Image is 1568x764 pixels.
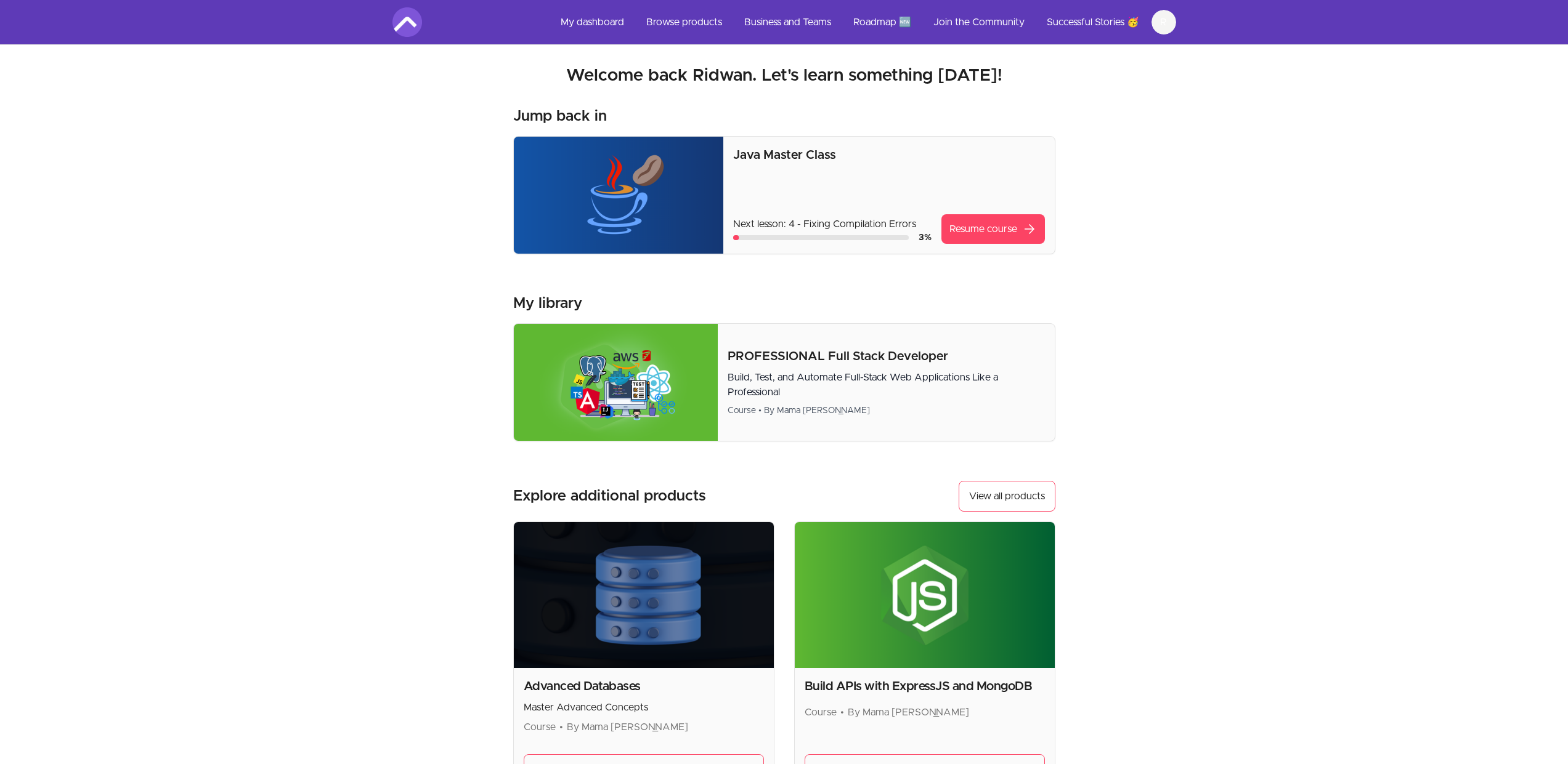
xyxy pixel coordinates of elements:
[728,370,1044,400] p: Build, Test, and Automate Full-Stack Web Applications Like a Professional
[392,65,1176,87] h2: Welcome back Ridwan. Let's learn something [DATE]!
[733,235,908,240] div: Course progress
[392,7,422,37] img: Amigoscode logo
[513,107,607,126] h3: Jump back in
[959,481,1055,512] a: View all products
[636,7,732,37] a: Browse products
[919,233,932,242] span: 3 %
[524,678,764,695] h2: Advanced Databases
[941,214,1045,244] a: Resume coursearrow_forward
[728,404,1044,417] div: Course • By Mama [PERSON_NAME]
[795,522,1055,668] img: Product image for Build APIs with ExpressJS and MongoDB
[514,137,724,254] img: Product image for Java Master Class
[559,722,563,732] span: •
[1022,222,1037,236] span: arrow_forward
[805,678,1045,695] h2: Build APIs with ExpressJS and MongoDB
[1152,10,1176,34] button: R
[733,217,931,231] p: Next lesson: 4 - Fixing Compilation Errors
[733,147,1044,164] p: Java Master Class
[848,707,969,717] span: By Mama [PERSON_NAME]
[924,7,1034,37] a: Join the Community
[843,7,921,37] a: Roadmap 🆕
[524,700,764,715] p: Master Advanced Concepts
[728,348,1044,365] p: PROFESSIONAL Full Stack Developer
[567,722,688,732] span: By Mama [PERSON_NAME]
[524,722,556,732] span: Course
[513,323,1055,441] a: Product image for PROFESSIONAL Full Stack DeveloperPROFESSIONAL Full Stack DeveloperBuild, Test, ...
[551,7,634,37] a: My dashboard
[513,294,582,313] h3: My library
[513,486,706,506] h3: Explore additional products
[840,707,844,717] span: •
[1037,7,1149,37] a: Successful Stories 🥳
[734,7,841,37] a: Business and Teams
[514,324,718,441] img: Product image for PROFESSIONAL Full Stack Developer
[805,707,837,717] span: Course
[551,7,1176,37] nav: Main
[514,522,774,668] img: Product image for Advanced Databases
